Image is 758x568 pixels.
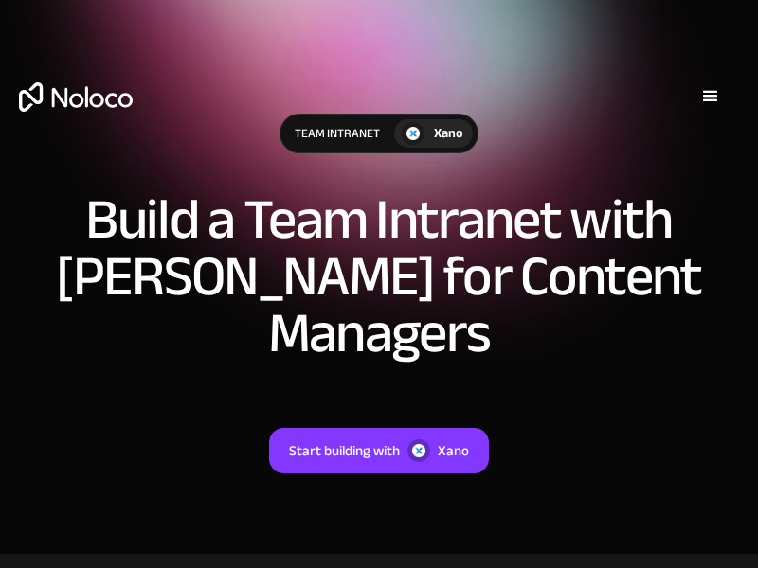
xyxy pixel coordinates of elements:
[19,82,133,112] a: home
[289,438,400,463] div: Start building with
[269,428,489,473] a: Start building withXano
[438,438,469,463] div: Xano
[682,68,739,125] div: menu
[19,191,739,362] h1: Build a Team Intranet with [PERSON_NAME] for Content Managers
